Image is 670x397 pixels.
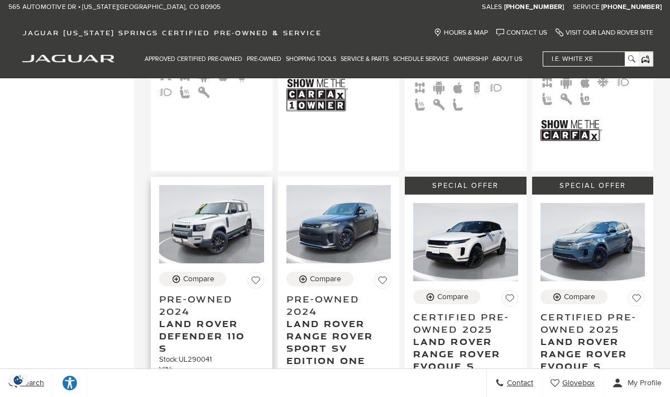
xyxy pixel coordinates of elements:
a: Contact Us [496,29,547,37]
div: Explore your accessibility options [53,375,87,391]
nav: Main Navigation [142,49,524,69]
span: Glovebox [559,379,595,388]
span: Jaguar [US_STATE] Springs Certified Pre-Owned & Service [22,29,322,37]
span: Contact [504,379,533,388]
span: Leather Seats [451,99,465,107]
a: Shopping Tools [284,49,338,69]
a: Ownership [451,49,490,69]
button: Compare Vehicle [159,272,226,286]
span: Service [573,3,600,11]
div: Compare [564,292,595,302]
span: Heated Seats [178,87,192,95]
span: Land Rover Range Rover Evoque S [413,335,510,372]
div: Special Offer [405,177,527,195]
div: Compare [183,274,214,284]
span: AWD [178,70,192,78]
a: Certified Pre-Owned 2025Land Rover Range Rover Evoque S [413,311,518,372]
img: Show Me the CARFAX Badge [540,110,602,151]
div: Stock : UL290041 [159,355,264,365]
div: VIN: [US_VEHICLE_IDENTIFICATION_NUMBER] [159,365,264,385]
span: Backup Camera [235,70,248,78]
a: About Us [490,49,524,69]
div: Compare [437,292,468,302]
span: Land Rover Defender 110 S [159,318,256,355]
a: Certified Pre-Owned 2025Land Rover Range Rover Evoque S [540,311,645,372]
span: Android Auto [559,77,573,85]
div: Special Offer [532,177,654,195]
span: Fog Lights [159,87,173,95]
a: Pre-Owned [245,49,284,69]
span: Keyless Entry [432,99,446,107]
a: Hours & Map [434,29,488,37]
img: Jaguar [22,55,114,63]
span: Fog Lights [616,77,630,85]
span: Sales [482,3,502,11]
span: Android Auto [432,82,446,91]
a: Explore your accessibility options [53,369,87,397]
img: 2024 Land Rover Defender 110 S [159,185,264,264]
span: AWD [413,82,427,91]
a: Glovebox [542,369,604,397]
span: Keyless Entry [559,93,573,102]
span: My Profile [623,379,662,388]
div: Compare [310,274,341,284]
section: Click to Open Cookie Consent Modal [6,374,31,386]
img: 2025 Land Rover Range Rover Evoque S [413,203,518,282]
span: Apple Car-Play [451,82,465,91]
img: Show Me the CARFAX 1-Owner Badge [286,74,348,115]
button: Save Vehicle [628,290,645,311]
span: Third Row Seats [159,70,173,78]
input: i.e. White XE [543,52,638,66]
img: 2024 Land Rover Range Rover Sport SV Edition One Obsidian Black [286,185,391,264]
a: [PHONE_NUMBER] [601,3,662,12]
span: Android Auto [197,70,210,78]
button: Compare Vehicle [413,290,480,304]
span: Certified Pre-Owned 2025 [413,311,510,335]
span: Land Rover Range Rover Evoque S [540,335,637,372]
a: Service & Parts [338,49,391,69]
img: 2025 Land Rover Range Rover Evoque S [540,203,645,282]
span: Fog Lights [489,82,502,91]
span: Keyless Entry [197,87,210,95]
span: AWD [540,77,554,85]
button: Save Vehicle [374,272,391,293]
span: Apple Car-Play [216,70,229,78]
span: Apple Car-Play [578,77,592,85]
a: Pre-Owned 2024Land Rover Range Rover Sport SV Edition One Obsidian Black [286,293,391,391]
span: Land Rover Range Rover Sport SV Edition One Obsidian Black [286,318,383,391]
button: Compare Vehicle [540,290,607,304]
a: 565 Automotive Dr • [US_STATE][GEOGRAPHIC_DATA], CO 80905 [8,3,221,12]
button: Compare Vehicle [286,272,353,286]
span: Cooled Seats [597,77,611,85]
button: Save Vehicle [501,290,518,311]
a: Jaguar [US_STATE] Springs Certified Pre-Owned & Service [17,29,327,37]
a: [PHONE_NUMBER] [504,3,564,12]
a: Approved Certified Pre-Owned [142,49,245,69]
a: Schedule Service [391,49,451,69]
span: Heated Seats [540,93,554,102]
span: Pre-Owned 2024 [159,293,256,318]
span: Heated Seats [413,99,427,107]
span: Backup Camera [470,82,484,91]
a: Visit Our Land Rover Site [556,29,653,37]
button: Save Vehicle [247,272,264,293]
img: Opt-Out Icon [6,374,31,386]
span: Pre-Owned 2024 [286,293,383,318]
a: jaguar [22,53,114,63]
span: Certified Pre-Owned 2025 [540,311,637,335]
button: Open user profile menu [604,369,670,397]
a: Pre-Owned 2024Land Rover Defender 110 S [159,293,264,355]
span: Memory Seats [578,93,592,102]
